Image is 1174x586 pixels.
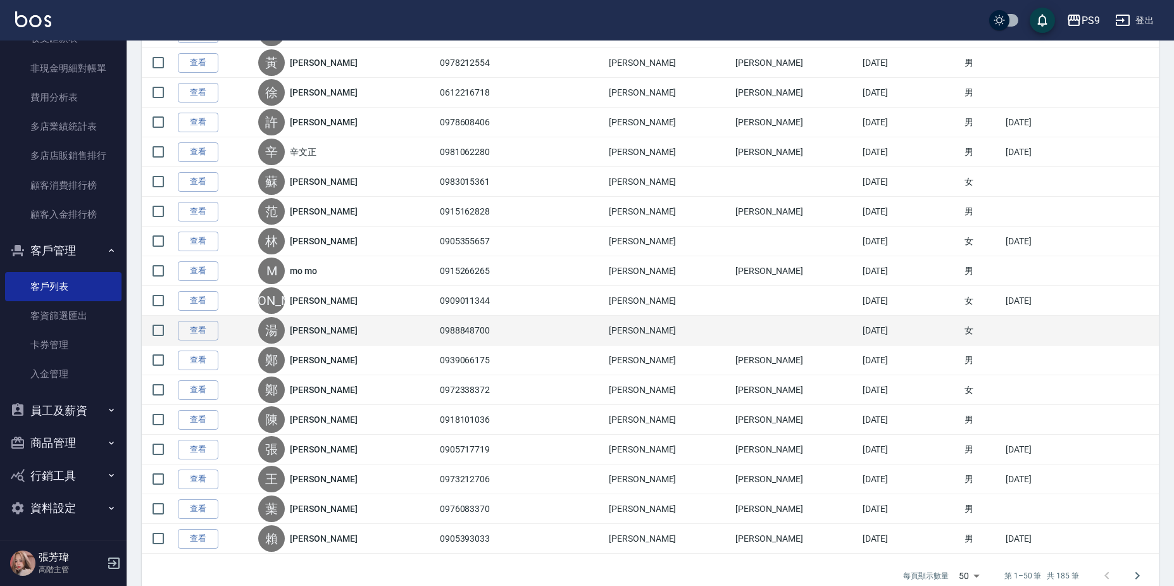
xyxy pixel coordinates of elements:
a: 查看 [178,529,218,549]
button: 行銷工具 [5,459,122,492]
div: 張 [258,436,285,463]
td: [PERSON_NAME] [606,256,732,286]
div: 林 [258,228,285,254]
td: 0981062280 [437,137,534,167]
button: save [1030,8,1055,33]
a: 查看 [178,202,218,221]
td: [DATE] [859,227,961,256]
td: 0972338372 [437,375,534,405]
a: [PERSON_NAME] [290,116,357,128]
td: [PERSON_NAME] [732,375,859,405]
td: [PERSON_NAME] [606,346,732,375]
a: [PERSON_NAME] [290,86,357,99]
button: 資料設定 [5,492,122,525]
td: [PERSON_NAME] [606,167,732,197]
td: [DATE] [1002,464,1087,494]
td: 女 [961,227,1002,256]
td: [DATE] [859,464,961,494]
td: 女 [961,286,1002,316]
a: 查看 [178,351,218,370]
td: 0905717719 [437,435,534,464]
td: [PERSON_NAME] [732,137,859,167]
div: 蘇 [258,168,285,195]
a: [PERSON_NAME] [290,205,357,218]
img: Person [10,551,35,576]
td: [DATE] [859,167,961,197]
td: 男 [961,108,1002,137]
td: [PERSON_NAME] [606,375,732,405]
td: 男 [961,524,1002,554]
a: 查看 [178,291,218,311]
td: [DATE] [859,286,961,316]
a: 查看 [178,232,218,251]
td: [DATE] [859,316,961,346]
div: 王 [258,466,285,492]
td: [PERSON_NAME] [732,464,859,494]
td: [PERSON_NAME] [732,197,859,227]
td: [PERSON_NAME] [606,464,732,494]
td: [PERSON_NAME] [732,494,859,524]
td: 0978212554 [437,48,534,78]
td: 女 [961,375,1002,405]
a: [PERSON_NAME] [290,443,357,456]
td: [DATE] [859,256,961,286]
a: [PERSON_NAME] [290,354,357,366]
div: 黃 [258,49,285,76]
td: [PERSON_NAME] [732,524,859,554]
div: 鄭 [258,347,285,373]
a: 查看 [178,83,218,103]
button: 客戶管理 [5,234,122,267]
td: [PERSON_NAME] [606,435,732,464]
a: 查看 [178,142,218,162]
p: 每頁顯示數量 [903,570,949,582]
td: 男 [961,197,1002,227]
a: [PERSON_NAME] [290,294,357,307]
td: 男 [961,435,1002,464]
td: 男 [961,464,1002,494]
a: [PERSON_NAME] [290,532,357,545]
a: 多店業績統計表 [5,112,122,141]
a: 查看 [178,172,218,192]
a: [PERSON_NAME] [290,502,357,515]
td: [PERSON_NAME] [732,435,859,464]
td: [PERSON_NAME] [606,494,732,524]
td: [PERSON_NAME] [606,108,732,137]
td: [PERSON_NAME] [606,405,732,435]
div: M [258,258,285,284]
td: [PERSON_NAME] [732,48,859,78]
td: [DATE] [859,137,961,167]
div: [PERSON_NAME] [258,287,285,314]
td: 0918101036 [437,405,534,435]
a: [PERSON_NAME] [290,324,357,337]
div: 賴 [258,525,285,552]
td: [DATE] [859,197,961,227]
td: 0973212706 [437,464,534,494]
td: [PERSON_NAME] [606,227,732,256]
td: [DATE] [859,524,961,554]
td: 0909011344 [437,286,534,316]
td: [PERSON_NAME] [606,197,732,227]
td: 0905355657 [437,227,534,256]
td: [DATE] [1002,435,1087,464]
a: 查看 [178,53,218,73]
td: 0988848700 [437,316,534,346]
div: 辛 [258,139,285,165]
td: [DATE] [859,435,961,464]
a: [PERSON_NAME] [290,175,357,188]
a: mo mo [290,265,317,277]
td: 男 [961,137,1002,167]
td: 男 [961,494,1002,524]
a: 客資篩選匯出 [5,301,122,330]
td: [DATE] [859,108,961,137]
button: 商品管理 [5,427,122,459]
td: 0939066175 [437,346,534,375]
td: [PERSON_NAME] [606,48,732,78]
a: 查看 [178,470,218,489]
a: 查看 [178,261,218,281]
p: 高階主管 [39,564,103,575]
td: [DATE] [859,78,961,108]
td: [DATE] [859,405,961,435]
td: [DATE] [859,346,961,375]
td: [DATE] [1002,227,1087,256]
td: [PERSON_NAME] [732,108,859,137]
